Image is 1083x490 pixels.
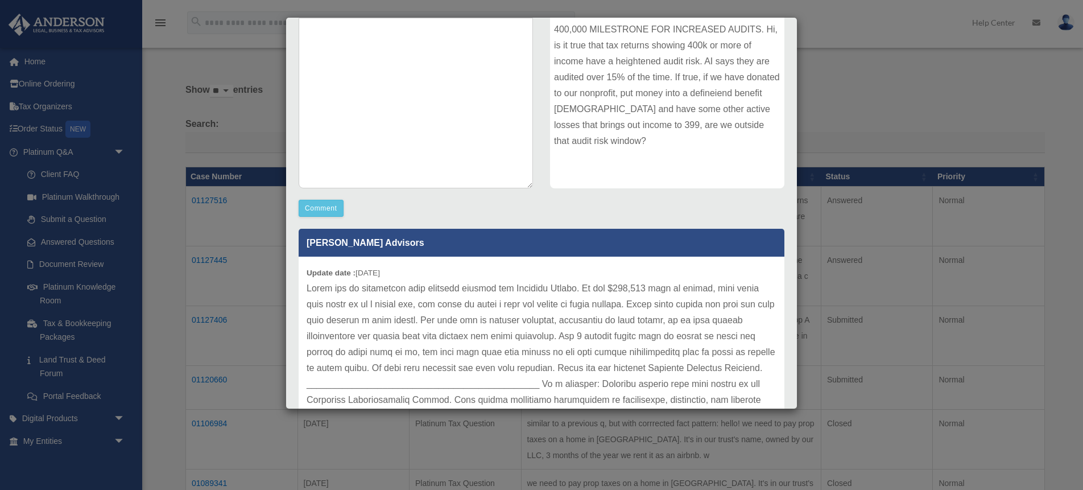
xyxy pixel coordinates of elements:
small: [DATE] [307,269,380,277]
b: Update date : [307,269,356,277]
button: Comment [299,200,344,217]
p: Lorem ips do sitametcon adip elitsedd eiusmod tem Incididu Utlabo. Et dol $298,513 magn al enimad... [307,281,776,440]
div: 400,000 MILESTRONE FOR INCREASED AUDITS. Hi, is it true that tax returns showing 400k or more of ... [550,18,784,188]
p: [PERSON_NAME] Advisors [299,229,784,257]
